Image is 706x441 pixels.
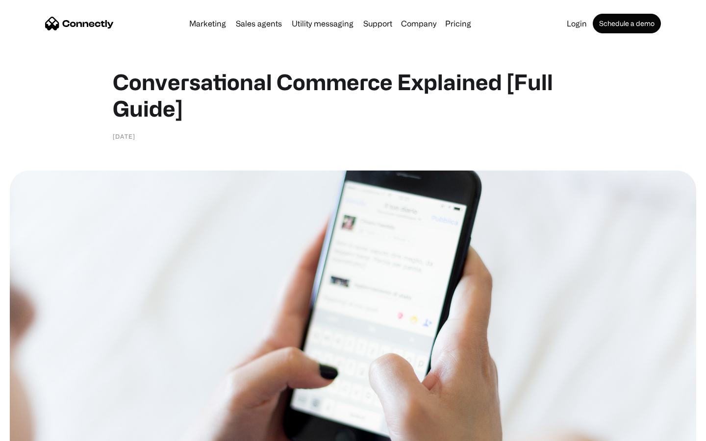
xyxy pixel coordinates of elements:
a: Schedule a demo [593,14,661,33]
h1: Conversational Commerce Explained [Full Guide] [113,69,593,122]
ul: Language list [20,424,59,438]
a: Utility messaging [288,20,357,27]
div: [DATE] [113,131,135,141]
a: Support [359,20,396,27]
div: Company [401,17,436,30]
a: Marketing [185,20,230,27]
aside: Language selected: English [10,424,59,438]
a: Login [563,20,591,27]
a: Pricing [441,20,475,27]
a: Sales agents [232,20,286,27]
